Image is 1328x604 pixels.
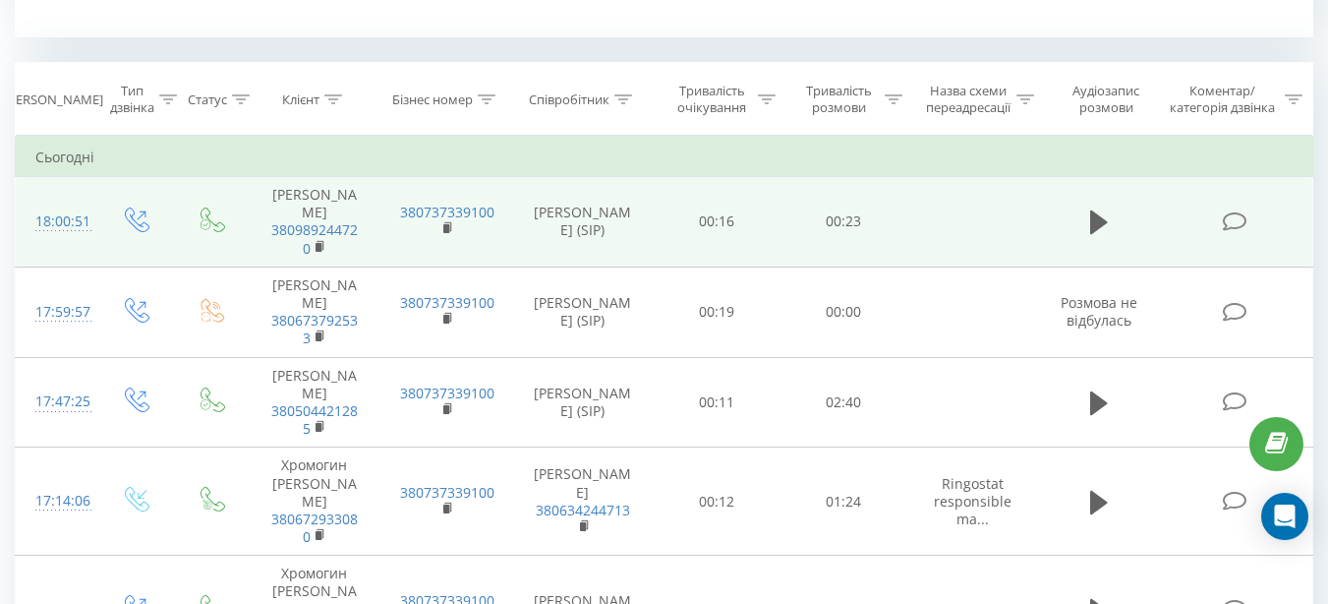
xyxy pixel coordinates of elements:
[512,448,654,556] td: [PERSON_NAME]
[780,448,907,556] td: 01:24
[188,91,227,108] div: Статус
[654,177,780,268] td: 00:16
[654,357,780,448] td: 00:11
[249,448,380,556] td: Хромогин [PERSON_NAME]
[282,91,319,108] div: Клієнт
[934,474,1011,528] span: Ringostat responsible ma...
[1057,83,1156,116] div: Аудіозапис розмови
[271,510,358,546] a: 380672933080
[271,311,358,347] a: 380673792533
[1165,83,1280,116] div: Коментар/категорія дзвінка
[654,267,780,357] td: 00:19
[271,401,358,438] a: 380504421285
[400,483,494,502] a: 380737339100
[654,448,780,556] td: 00:12
[512,267,654,357] td: [PERSON_NAME] (SIP)
[35,203,77,241] div: 18:00:51
[400,203,494,221] a: 380737339100
[4,91,103,108] div: [PERSON_NAME]
[1061,293,1137,330] span: Розмова не відбулась
[271,220,358,257] a: 380989244720
[780,177,907,268] td: 00:23
[780,357,907,448] td: 02:40
[249,177,380,268] td: [PERSON_NAME]
[110,83,154,116] div: Тип дзвінка
[798,83,880,116] div: Тривалість розмови
[35,383,77,421] div: 17:47:25
[671,83,753,116] div: Тривалість очікування
[529,91,609,108] div: Співробітник
[400,384,494,402] a: 380737339100
[512,357,654,448] td: [PERSON_NAME] (SIP)
[536,501,630,519] a: 380634244713
[400,293,494,312] a: 380737339100
[392,91,473,108] div: Бізнес номер
[925,83,1011,116] div: Назва схеми переадресації
[35,293,77,332] div: 17:59:57
[249,357,380,448] td: [PERSON_NAME]
[16,138,1313,177] td: Сьогодні
[512,177,654,268] td: [PERSON_NAME] (SIP)
[780,267,907,357] td: 00:00
[249,267,380,357] td: [PERSON_NAME]
[35,482,77,520] div: 17:14:06
[1261,493,1308,540] div: Open Intercom Messenger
